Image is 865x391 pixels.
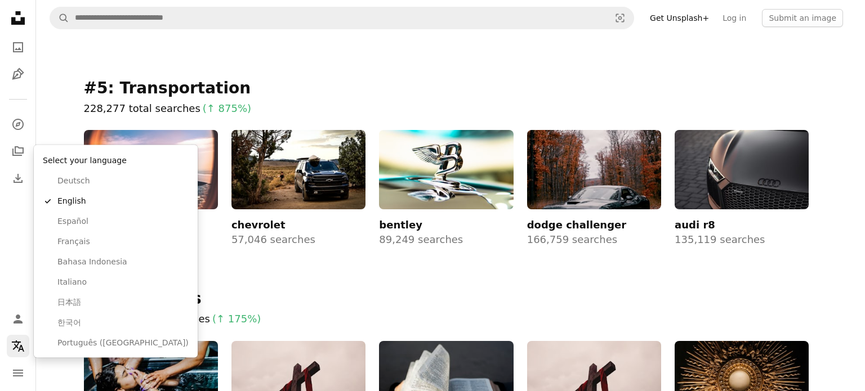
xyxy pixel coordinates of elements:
[57,236,189,248] span: Français
[57,196,189,207] span: English
[57,277,189,288] span: Italiano
[57,216,189,227] span: Español
[7,335,29,357] button: Language
[57,176,189,187] span: Deutsch
[34,145,198,358] div: Language
[57,297,189,308] span: 日本語
[57,337,189,348] span: Português ([GEOGRAPHIC_DATA])
[38,150,193,171] div: Select your language
[57,257,189,268] span: Bahasa Indonesia
[57,317,189,328] span: 한국어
